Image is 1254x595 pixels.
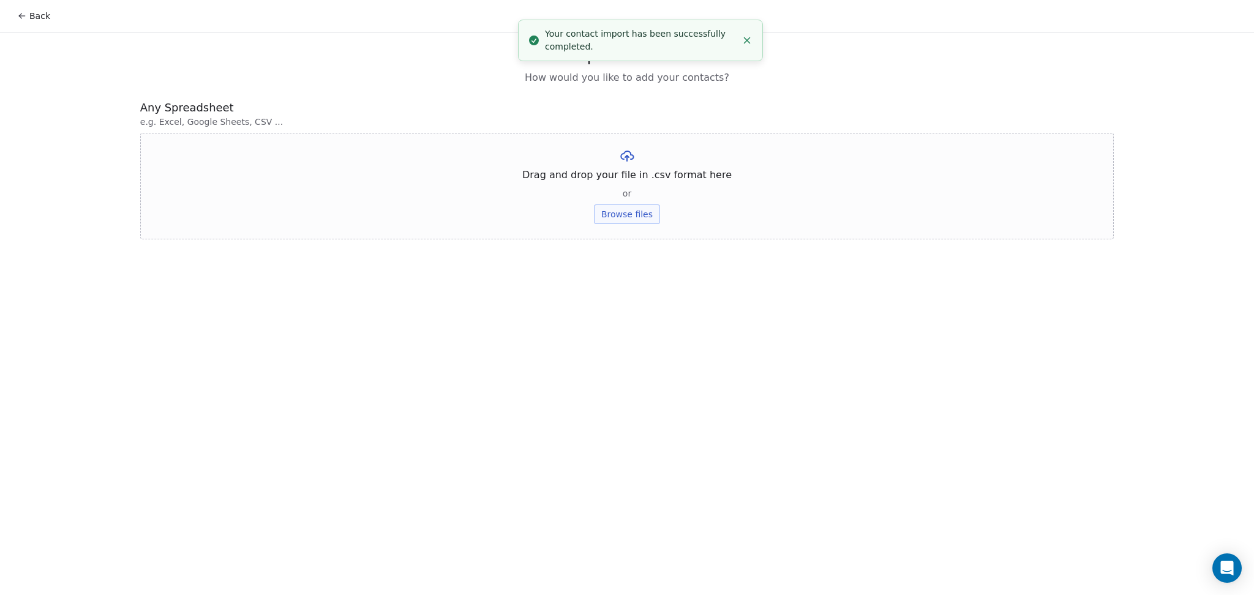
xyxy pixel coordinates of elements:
span: Any Spreadsheet [140,100,1114,116]
button: Browse files [594,204,660,224]
div: Your contact import has been successfully completed. [545,28,737,53]
span: or [623,187,631,200]
span: How would you like to add your contacts? [525,70,729,85]
span: e.g. Excel, Google Sheets, CSV ... [140,116,1114,128]
button: Back [10,5,58,27]
button: Close toast [739,32,755,48]
div: Open Intercom Messenger [1212,553,1242,583]
span: Drag and drop your file in .csv format here [522,168,732,182]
